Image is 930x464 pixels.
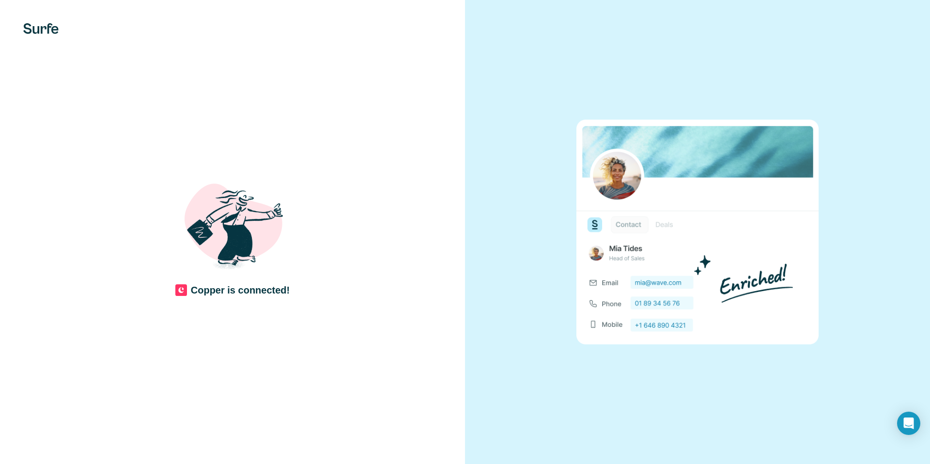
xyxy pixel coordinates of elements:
h4: Copper is connected! [191,283,290,297]
img: CRM Logo [175,284,187,296]
img: Shaka Illustration [174,167,291,283]
img: Surfe's logo [23,23,59,34]
div: Open Intercom Messenger [897,412,920,435]
img: none image [576,120,819,344]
